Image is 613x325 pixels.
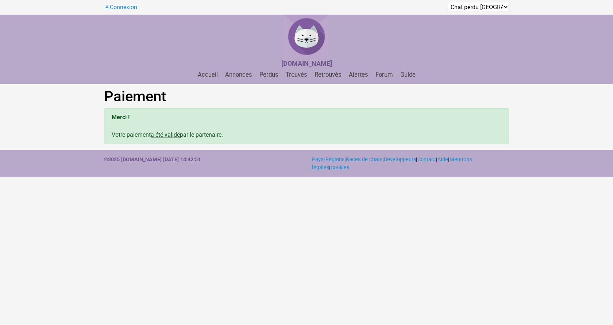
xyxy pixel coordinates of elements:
a: Aide [437,156,448,163]
h1: Paiement [104,88,509,105]
a: Pays/Régions [312,156,344,163]
a: Développeurs [384,156,416,163]
a: Accueil [195,71,221,78]
a: Cookies [331,165,349,171]
u: a été validé [151,131,180,138]
a: Connexion [104,4,137,11]
strong: ©2025 [DOMAIN_NAME] [DATE] 14:42:51 [104,156,201,163]
a: Guide [397,71,419,78]
a: Alertes [346,71,371,78]
div: Votre paiement par le partenaire. [104,108,509,144]
div: | | | | | | [306,156,514,171]
a: [DOMAIN_NAME] [281,60,332,67]
a: Trouvés [283,71,310,78]
a: Mentions légales [312,156,472,171]
b: Merci ! [112,114,130,121]
a: Forum [373,71,396,78]
a: Contact [417,156,436,163]
a: Races de chats [346,156,382,163]
a: Perdus [257,71,281,78]
a: Annonces [222,71,255,78]
img: Chat Perdu France [285,15,328,58]
a: Retrouvés [312,71,344,78]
